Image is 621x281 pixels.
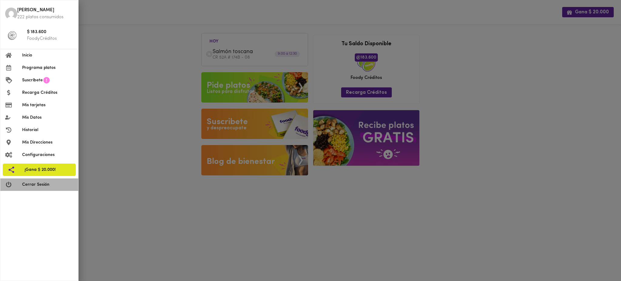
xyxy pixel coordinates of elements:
span: ¡Gana $ 20.000! [25,167,71,173]
span: $ 183.600 [27,29,73,36]
span: Mis tarjetas [22,102,73,108]
span: Programa platos [22,65,73,71]
span: Historial [22,127,73,133]
p: FoodyCréditos [27,36,73,42]
span: Configuraciones [22,152,73,158]
span: Suscríbete [22,77,43,83]
span: Mis Datos [22,114,73,121]
span: Cerrar Sesión [22,181,73,188]
img: foody-creditos-black.png [8,31,17,40]
p: 222 platos consumidos [17,14,73,20]
span: Mis Direcciones [22,139,73,146]
span: Recarga Créditos [22,90,73,96]
iframe: Messagebird Livechat Widget [586,246,615,275]
span: [PERSON_NAME] [17,7,73,14]
span: Inicio [22,52,73,59]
